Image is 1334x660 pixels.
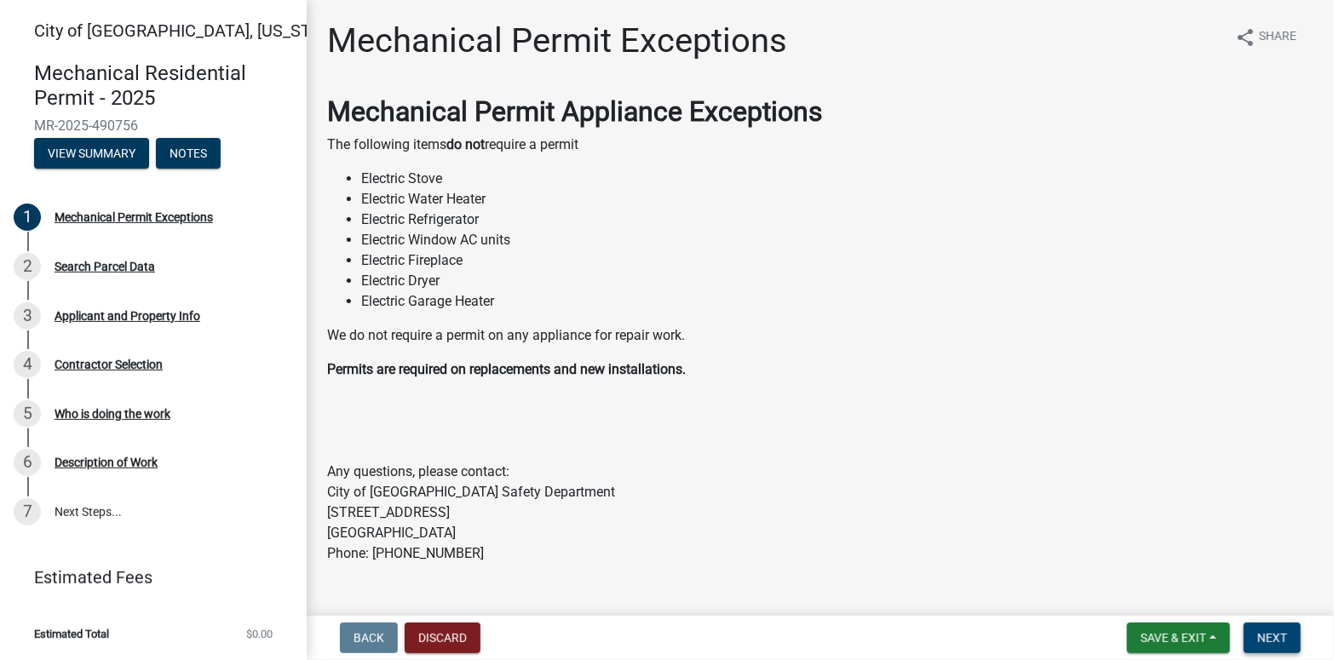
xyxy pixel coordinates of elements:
[446,136,485,152] strong: do not
[156,147,221,161] wm-modal-confirm: Notes
[327,361,686,377] strong: Permits are required on replacements and new installations.
[340,623,398,653] button: Back
[361,250,1314,271] li: Electric Fireplace
[55,408,170,420] div: Who is doing the work
[1257,631,1287,645] span: Next
[354,631,384,645] span: Back
[34,138,149,169] button: View Summary
[1222,20,1310,54] button: shareShare
[156,138,221,169] button: Notes
[1235,27,1256,48] i: share
[55,359,163,370] div: Contractor Selection
[14,253,41,280] div: 2
[327,325,1314,346] p: We do not require a permit on any appliance for repair work.
[327,95,555,128] strong: Mechanical Permit
[55,310,200,322] div: Applicant and Property Info
[246,628,273,640] span: $0.00
[34,61,293,111] h4: Mechanical Residential Permit - 2025
[14,204,41,231] div: 1
[34,147,149,161] wm-modal-confirm: Summary
[14,351,41,378] div: 4
[14,498,41,525] div: 7
[34,628,109,640] span: Estimated Total
[361,230,1314,250] li: Electric Window AC units
[55,261,155,273] div: Search Parcel Data
[1141,631,1206,645] span: Save & Exit
[14,302,41,330] div: 3
[1244,623,1301,653] button: Next
[561,95,823,128] strong: Appliance Exceptions
[327,462,1314,564] p: Any questions, please contact: City of [GEOGRAPHIC_DATA] Safety Department [STREET_ADDRESS] [GEOG...
[34,20,344,41] span: City of [GEOGRAPHIC_DATA], [US_STATE]
[361,291,1314,312] li: Electric Garage Heater
[14,449,41,476] div: 6
[405,623,480,653] button: Discard
[14,560,279,594] a: Estimated Fees
[55,211,213,223] div: Mechanical Permit Exceptions
[1259,27,1297,48] span: Share
[361,169,1314,189] li: Electric Stove
[1127,623,1230,653] button: Save & Exit
[327,135,1314,155] p: The following items require a permit
[361,189,1314,209] li: Electric Water Heater
[361,271,1314,291] li: Electric Dryer
[361,209,1314,230] li: Electric Refrigerator
[327,20,787,61] h1: Mechanical Permit Exceptions
[34,118,273,134] span: MR-2025-490756
[55,456,158,468] div: Description of Work
[14,400,41,428] div: 5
